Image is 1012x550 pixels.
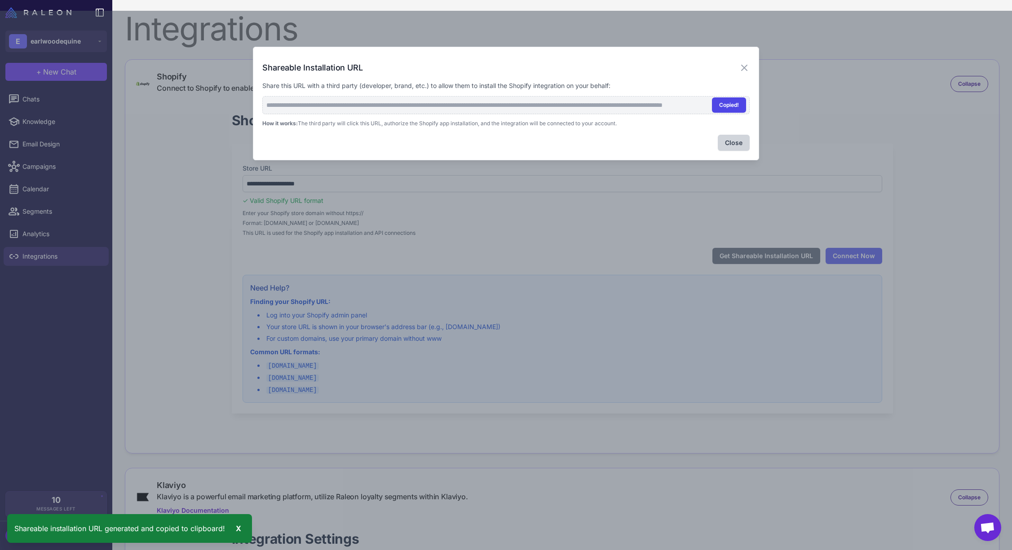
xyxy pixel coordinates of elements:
div: X [232,521,245,536]
div: Shareable installation URL generated and copied to clipboard! [7,514,252,543]
div: Open chat [974,514,1001,541]
img: Raleon Logo [5,7,71,18]
p: The third party will click this URL, authorize the Shopify app installation, and the integration ... [262,119,750,128]
button: Close [718,135,750,151]
button: Copied! [712,97,746,113]
p: Share this URL with a third party (developer, brand, etc.) to allow them to install the Shopify i... [262,81,750,91]
a: Raleon Logo [5,7,75,18]
strong: How it works: [262,120,298,127]
h3: Shareable Installation URL [262,62,362,74]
